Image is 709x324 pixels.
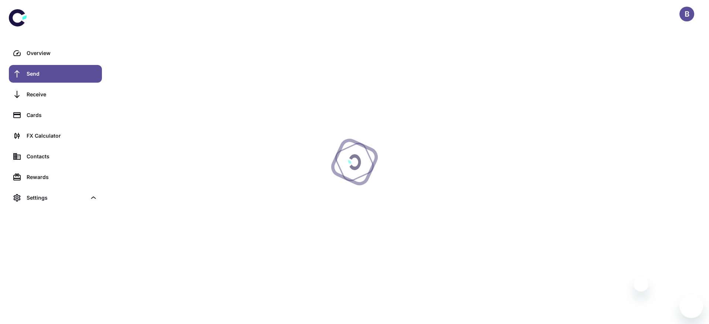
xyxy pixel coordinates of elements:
iframe: Button to launch messaging window [679,294,703,318]
div: Receive [27,90,97,99]
button: B [679,7,694,21]
a: Send [9,65,102,83]
a: Overview [9,44,102,62]
iframe: Close message [634,277,648,292]
div: Rewards [27,173,97,181]
div: Settings [27,194,86,202]
div: FX Calculator [27,132,97,140]
div: Send [27,70,97,78]
a: FX Calculator [9,127,102,145]
div: Settings [9,189,102,207]
a: Receive [9,86,102,103]
a: Rewards [9,168,102,186]
div: Cards [27,111,97,119]
div: Overview [27,49,97,57]
div: Contacts [27,152,97,161]
a: Contacts [9,148,102,165]
a: Cards [9,106,102,124]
